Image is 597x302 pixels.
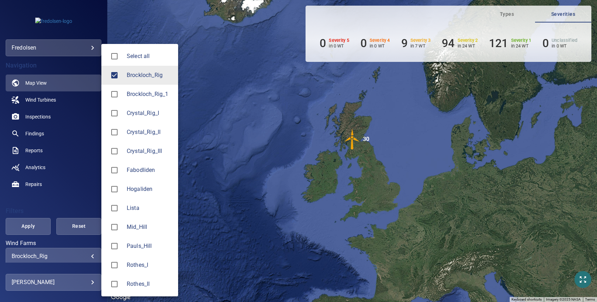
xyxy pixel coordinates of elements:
[107,220,122,234] span: Mid_Hill
[127,261,172,269] span: Rothes_I
[127,204,172,212] div: Wind Farms Lista
[107,258,122,272] span: Rothes_I
[127,261,172,269] div: Wind Farms Rothes_I
[127,242,172,250] span: Pauls_Hill
[127,223,172,231] div: Wind Farms Mid_Hill
[127,90,172,98] span: Brockloch_Rig_1
[127,185,172,193] span: Hogaliden
[127,204,172,212] span: Lista
[107,239,122,253] span: Pauls_Hill
[127,128,172,136] span: Crystal_Rig_II
[127,185,172,193] div: Wind Farms Hogaliden
[101,44,178,296] ul: Brockloch_Rig
[107,201,122,216] span: Lista
[107,87,122,102] span: Brockloch_Rig_1
[107,125,122,140] span: Crystal_Rig_II
[127,280,172,288] span: Rothes_II
[107,144,122,159] span: Crystal_Rig_III
[127,147,172,155] span: Crystal_Rig_III
[127,280,172,288] div: Wind Farms Rothes_II
[127,166,172,174] div: Wind Farms Fabodliden
[107,68,122,83] span: Brockloch_Rig
[107,277,122,291] span: Rothes_II
[127,90,172,98] div: Wind Farms Brockloch_Rig_1
[127,128,172,136] div: Wind Farms Crystal_Rig_II
[127,166,172,174] span: Fabodliden
[127,147,172,155] div: Wind Farms Crystal_Rig_III
[127,242,172,250] div: Wind Farms Pauls_Hill
[127,109,172,117] div: Wind Farms Crystal_Rig_I
[127,109,172,117] span: Crystal_Rig_I
[127,52,172,60] span: Select all
[127,223,172,231] span: Mid_Hill
[107,163,122,178] span: Fabodliden
[127,71,172,79] span: Brockloch_Rig
[107,182,122,197] span: Hogaliden
[107,106,122,121] span: Crystal_Rig_I
[127,71,172,79] div: Wind Farms Brockloch_Rig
